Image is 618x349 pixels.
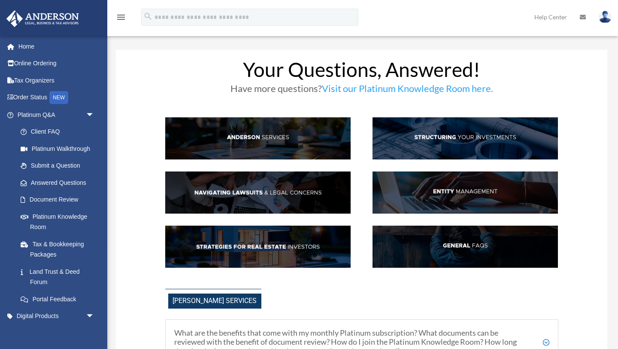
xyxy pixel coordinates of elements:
[6,38,107,55] a: Home
[165,84,558,98] h3: Have more questions?
[322,83,493,98] a: Visit our Platinum Knowledge Room here.
[373,117,558,159] img: StructInv_hdr
[6,89,107,107] a: Order StatusNEW
[165,60,558,84] h1: Your Questions, Answered!
[373,226,558,268] img: GenFAQ_hdr
[116,12,126,22] i: menu
[165,171,351,214] img: NavLaw_hdr
[12,236,107,263] a: Tax & Bookkeeping Packages
[12,157,107,174] a: Submit a Question
[12,291,107,308] a: Portal Feedback
[116,15,126,22] a: menu
[12,208,107,236] a: Platinum Knowledge Room
[4,10,82,27] img: Anderson Advisors Platinum Portal
[12,263,107,291] a: Land Trust & Deed Forum
[168,294,261,309] span: [PERSON_NAME] Services
[6,55,107,72] a: Online Ordering
[373,171,558,214] img: EntManag_hdr
[599,11,612,23] img: User Pic
[143,12,153,21] i: search
[86,308,103,325] span: arrow_drop_down
[12,140,107,157] a: Platinum Walkthrough
[49,91,68,104] div: NEW
[6,106,107,123] a: Platinum Q&Aarrow_drop_down
[165,117,351,159] img: AndServ_hdr
[6,72,107,89] a: Tax Organizers
[12,123,103,141] a: Client FAQ
[86,106,103,124] span: arrow_drop_down
[165,226,351,268] img: StratsRE_hdr
[6,308,107,325] a: Digital Productsarrow_drop_down
[12,191,107,208] a: Document Review
[12,174,107,191] a: Answered Questions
